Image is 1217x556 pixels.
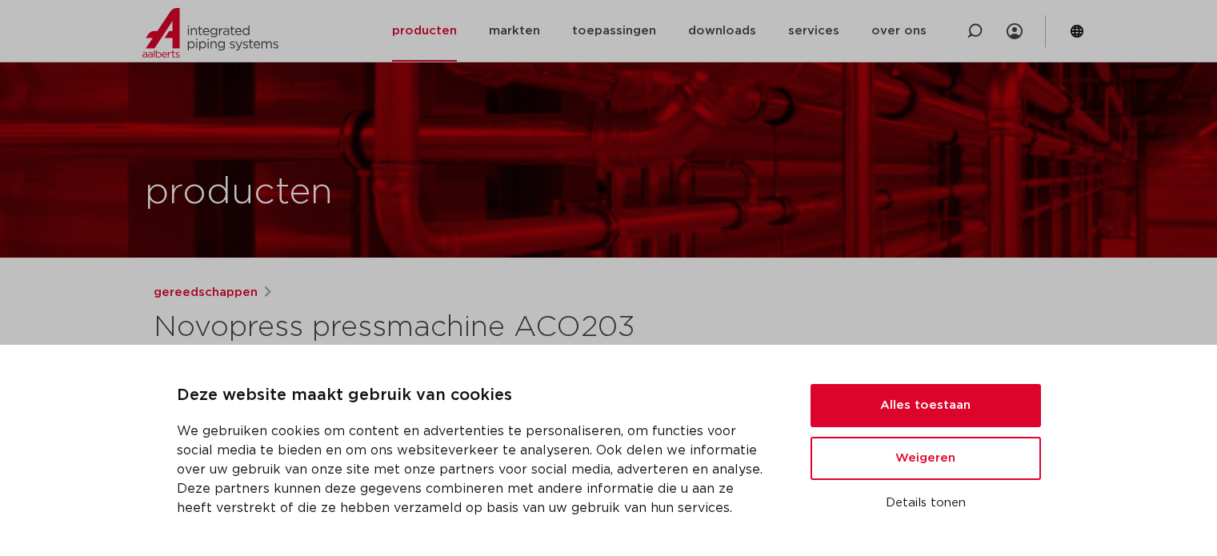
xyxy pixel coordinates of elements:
div: my IPS [1007,14,1023,49]
a: gereedschappen [154,283,258,302]
h1: producten [145,167,333,218]
h1: Novopress pressmachine ACO203 [154,309,755,347]
button: Weigeren [811,437,1041,480]
button: Alles toestaan [811,384,1041,427]
p: Deze website maakt gebruik van cookies [177,383,772,409]
button: Details tonen [811,490,1041,517]
p: We gebruiken cookies om content en advertenties te personaliseren, om functies voor social media ... [177,422,772,518]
